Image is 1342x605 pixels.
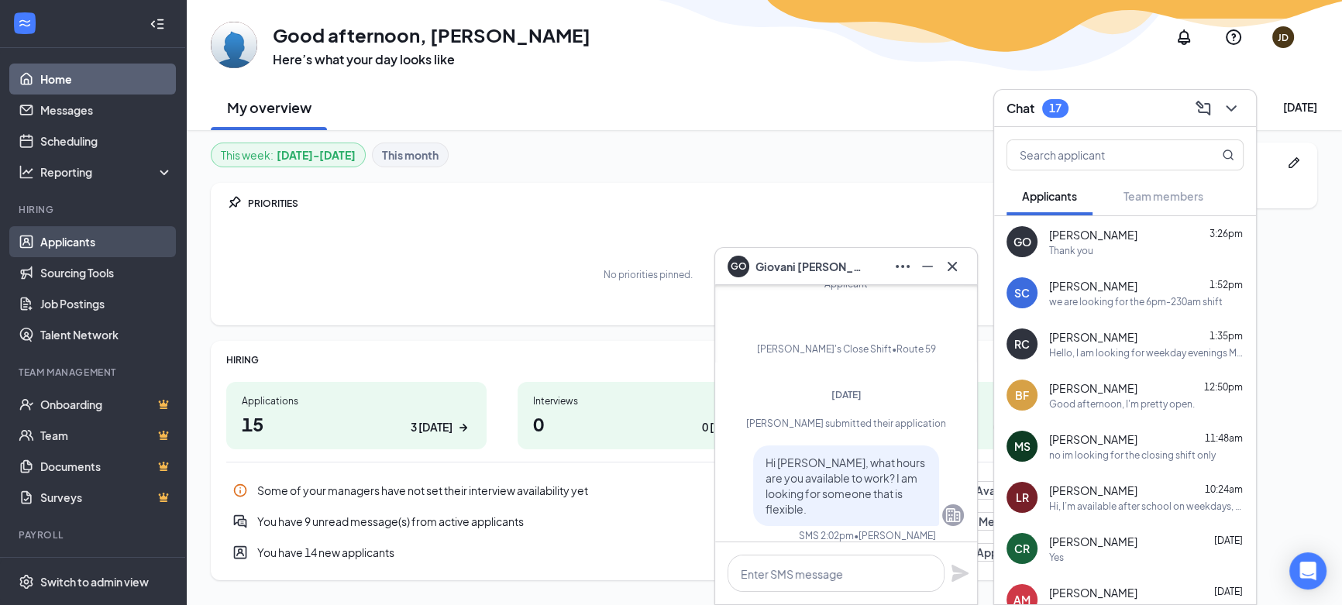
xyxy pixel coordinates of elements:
h3: Here’s what your day looks like [273,51,590,68]
div: MS [1014,438,1031,454]
b: [DATE] - [DATE] [277,146,356,163]
span: [PERSON_NAME] [1049,278,1137,294]
div: Team Management [19,366,170,379]
button: Minimize [915,254,940,279]
div: Some of your managers have not set their interview availability yet [226,475,1069,506]
svg: QuestionInfo [1224,28,1243,46]
span: [PERSON_NAME] [1049,483,1137,498]
span: [PERSON_NAME] [1049,380,1137,396]
span: [PERSON_NAME] [1049,227,1137,242]
div: CR [1014,541,1030,556]
div: [PERSON_NAME]'s Close Shift • Route 59 [757,342,936,357]
a: Job Postings [40,288,173,319]
div: [DATE] [1283,99,1317,115]
svg: Company [944,506,962,524]
svg: Collapse [150,16,165,32]
span: [DATE] [1214,535,1243,546]
svg: Pin [226,195,242,211]
div: This week : [221,146,356,163]
a: DoubleChatActiveYou have 9 unread message(s) from active applicantsRead MessagesPin [226,506,1069,537]
b: This month [382,146,439,163]
div: we are looking for the 6pm-230am shift [1049,295,1223,308]
a: Applications153 [DATE]ArrowRight [226,382,487,449]
button: ChevronDown [1219,96,1244,121]
span: [PERSON_NAME] [1049,431,1137,447]
a: OnboardingCrown [40,389,173,420]
button: Read Messages [940,512,1041,531]
div: BF [1015,387,1029,403]
span: [PERSON_NAME] [1049,329,1137,345]
h2: My overview [227,98,311,117]
svg: UserEntity [232,545,248,560]
h3: Chat [1006,100,1034,117]
div: GO [1013,234,1031,249]
svg: Ellipses [893,257,912,276]
h1: 0 [533,411,762,437]
a: InfoSome of your managers have not set their interview availability yetSet AvailabilityPin [226,475,1069,506]
div: 0 [DATE] [702,419,744,435]
a: SurveysCrown [40,482,173,513]
a: Scheduling [40,125,173,156]
div: SMS 2:02pm [799,529,854,542]
div: Switch to admin view [40,574,149,590]
div: [PERSON_NAME] submitted their application [728,417,964,430]
span: Giovani [PERSON_NAME] [755,258,864,275]
a: UserEntityYou have 14 new applicantsReview New ApplicantsPin [226,537,1069,568]
span: 11:48am [1205,432,1243,444]
div: Hello, I am looking for weekday evenings Mondays thru Fridays after 4pm and Saturdays anytime. No... [1049,346,1244,359]
span: 1:35pm [1210,330,1243,342]
button: Cross [940,254,965,279]
svg: ArrowRight [456,420,471,435]
svg: Settings [19,574,34,590]
div: RC [1014,336,1030,352]
div: 3 [DATE] [411,419,452,435]
span: Hi [PERSON_NAME], what hours are you available to work? I am looking for someone that is flexible. [766,455,925,516]
svg: Notifications [1175,28,1193,46]
div: You have 9 unread message(s) from active applicants [226,506,1069,537]
div: No priorities pinned. [604,268,693,281]
a: Sourcing Tools [40,257,173,288]
div: LR [1016,490,1029,505]
svg: Minimize [918,257,937,276]
div: Payroll [19,528,170,541]
span: [DATE] [831,389,862,400]
h1: Good afternoon, [PERSON_NAME] [273,22,590,48]
a: Interviews00 [DATE]ArrowRight [518,382,778,449]
svg: MagnifyingGlass [1222,149,1234,161]
a: Messages [40,95,173,125]
div: Hi, I’m available after school on weekdays, usually from around 3pm to 11pm, and I’m also availab... [1049,500,1244,513]
a: Talent Network [40,319,173,350]
button: Ellipses [890,254,915,279]
div: Thank you [1049,244,1093,257]
input: Search applicant [1007,140,1191,170]
svg: ChevronDown [1222,99,1240,118]
div: You have 9 unread message(s) from active applicants [257,514,931,529]
img: Julie Dawson [211,22,257,68]
div: no im looking for the closing shift only [1049,449,1216,462]
div: PRIORITIES [248,197,1069,210]
svg: ComposeMessage [1194,99,1213,118]
span: 1:52pm [1210,279,1243,290]
a: Applicants [40,226,173,257]
span: [DATE] [1214,586,1243,597]
span: • [PERSON_NAME] [854,529,936,542]
div: 17 [1049,101,1062,115]
a: TeamCrown [40,420,173,451]
svg: WorkstreamLogo [17,15,33,31]
svg: Pen [1286,155,1302,170]
div: JD [1278,31,1289,44]
svg: Plane [951,564,969,583]
span: 12:50pm [1204,381,1243,393]
div: Interviews [533,394,762,407]
a: DocumentsCrown [40,451,173,482]
svg: DoubleChatActive [232,514,248,529]
span: 3:26pm [1210,228,1243,239]
span: Applicants [1022,189,1077,203]
div: Open Intercom Messenger [1289,552,1327,590]
div: Some of your managers have not set their interview availability yet [257,483,936,498]
h1: 15 [242,411,471,437]
div: Yes [1049,551,1064,564]
div: Reporting [40,164,174,180]
button: ComposeMessage [1191,96,1216,121]
div: Hiring [19,203,170,216]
